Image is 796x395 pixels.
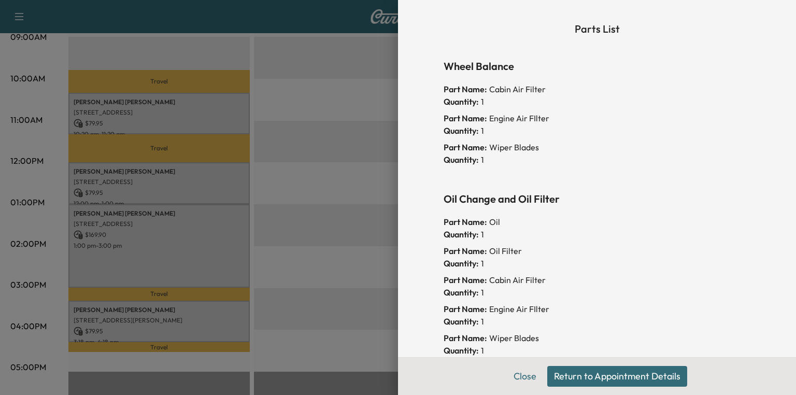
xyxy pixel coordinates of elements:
[444,257,479,270] span: Quantity:
[444,245,487,257] span: Part Name:
[444,286,479,299] span: Quantity:
[444,332,750,344] div: Wiper Blades
[444,83,487,95] span: Part Name:
[444,191,750,207] h6: Oil Change and Oil Filter
[444,303,750,315] div: Engine Air FIlter
[444,124,750,137] div: 1
[444,141,750,153] div: Wiper Blades
[444,112,750,124] div: Engine Air FIlter
[444,274,750,286] div: Cabin Air Filter
[444,216,750,228] div: Oil
[444,228,479,241] span: Quantity:
[444,344,479,357] span: Quantity:
[444,153,479,166] span: Quantity:
[444,58,750,75] h6: Wheel Balance
[507,366,543,387] button: Close
[444,124,479,137] span: Quantity:
[444,303,487,315] span: Part Name:
[444,315,750,328] div: 1
[444,315,479,328] span: Quantity:
[444,344,750,357] div: 1
[444,332,487,344] span: Part Name:
[547,366,687,387] button: Return to Appointment Details
[444,95,479,108] span: Quantity:
[444,153,750,166] div: 1
[444,95,750,108] div: 1
[444,216,487,228] span: Part Name:
[444,21,750,37] h6: Parts List
[444,83,750,95] div: Cabin Air Filter
[444,274,487,286] span: Part Name:
[444,112,487,124] span: Part Name:
[444,141,487,153] span: Part Name:
[444,228,750,241] div: 1
[444,257,750,270] div: 1
[444,245,750,257] div: Oil Filter
[444,286,750,299] div: 1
